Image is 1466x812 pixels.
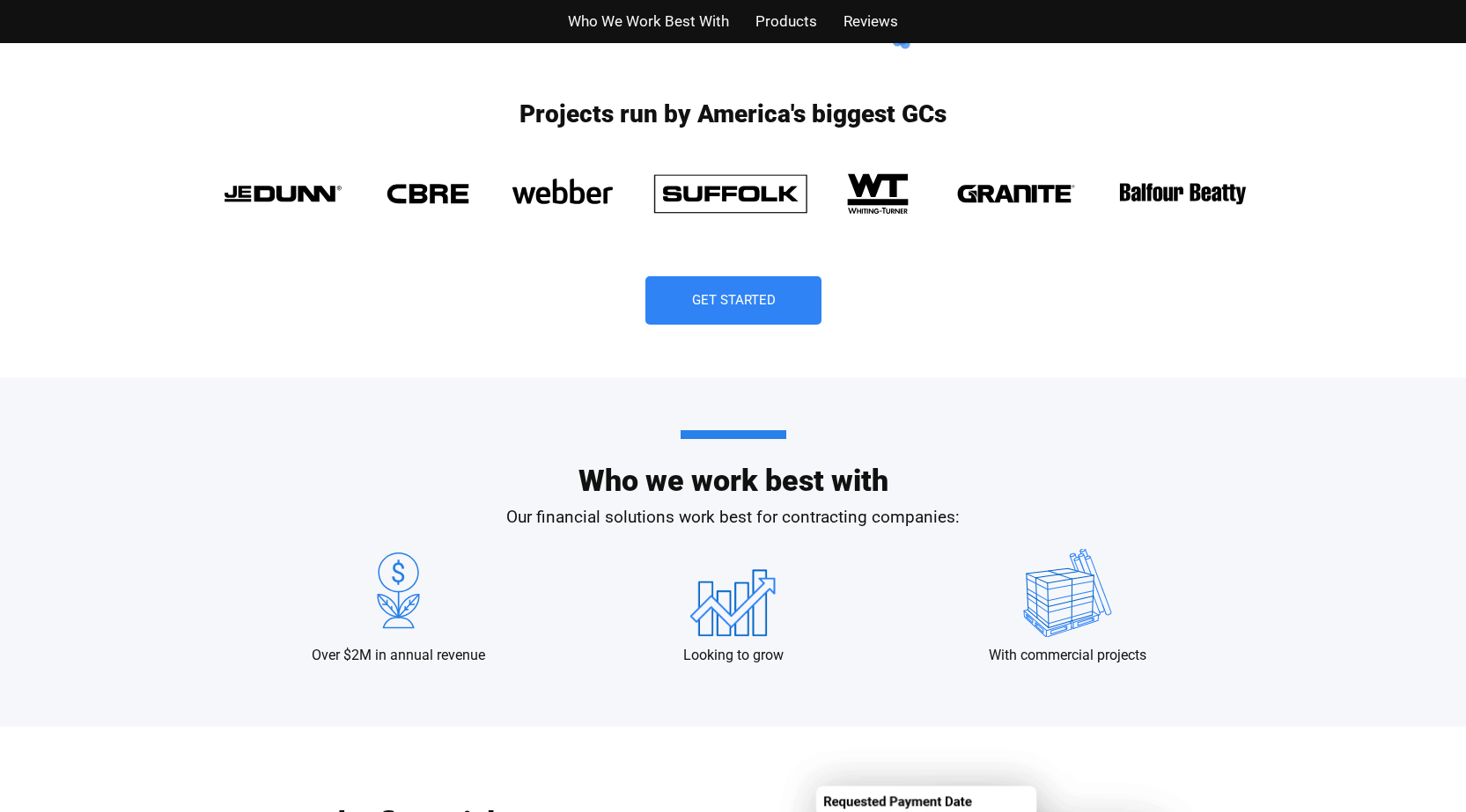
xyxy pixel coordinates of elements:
p: Our financial solutions work best for contracting companies: [232,505,1235,530]
a: Get Started [645,276,821,325]
p: With commercial projects [989,646,1146,665]
p: Looking to grow [683,646,784,665]
a: Products [755,9,817,34]
h3: Projects run by America's biggest GCs [205,102,1262,127]
p: Over $2M in annual revenue [312,646,485,665]
a: Who We Work Best With [568,9,729,34]
h2: Who we work best with [232,430,1235,495]
span: Get Started [691,294,775,307]
a: Reviews [844,9,898,34]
